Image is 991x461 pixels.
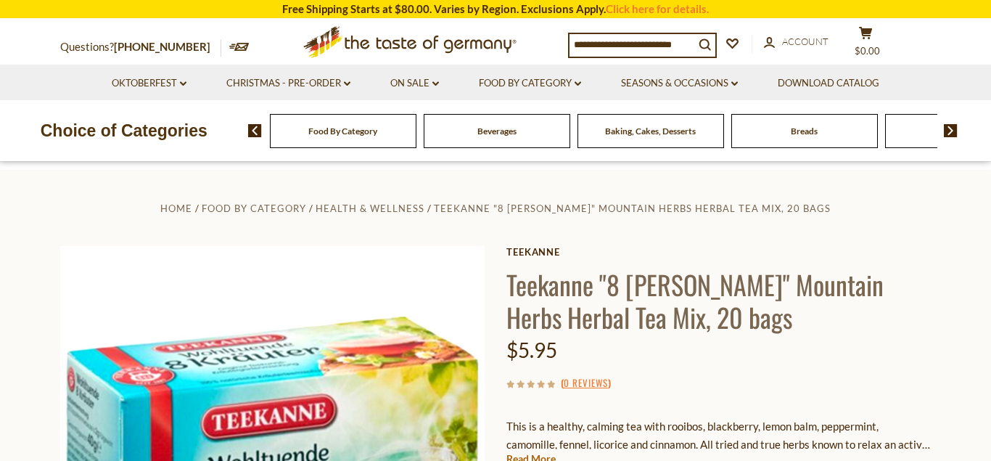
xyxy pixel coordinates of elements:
button: $0.00 [844,26,887,62]
a: 0 Reviews [564,375,608,391]
a: Food By Category [202,203,306,214]
a: Click here for details. [606,2,709,15]
a: Oktoberfest [112,76,186,91]
a: Breads [791,126,818,136]
a: Seasons & Occasions [621,76,738,91]
span: $0.00 [855,45,880,57]
a: Food By Category [479,76,581,91]
p: Questions? [60,38,221,57]
a: Account [764,34,828,50]
a: Teekanne "8 [PERSON_NAME]" Mountain Herbs Herbal Tea Mix, 20 bags [434,203,831,214]
img: next arrow [944,124,958,137]
p: This is a healthy, calming tea with rooibos, blackberry, lemon balm, peppermint, camomille, fenne... [506,417,931,454]
a: Food By Category [308,126,377,136]
a: [PHONE_NUMBER] [114,40,210,53]
a: Baking, Cakes, Desserts [605,126,696,136]
a: On Sale [390,76,439,91]
span: Account [782,36,828,47]
a: Christmas - PRE-ORDER [226,76,350,91]
h1: Teekanne "8 [PERSON_NAME]" Mountain Herbs Herbal Tea Mix, 20 bags [506,268,931,333]
a: Home [160,203,192,214]
a: Teekanne [506,246,931,258]
a: Health & Wellness [316,203,424,214]
a: Download Catalog [778,76,879,91]
a: Beverages [477,126,517,136]
img: previous arrow [248,124,262,137]
span: $5.95 [506,338,557,362]
span: ( ) [561,375,611,390]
